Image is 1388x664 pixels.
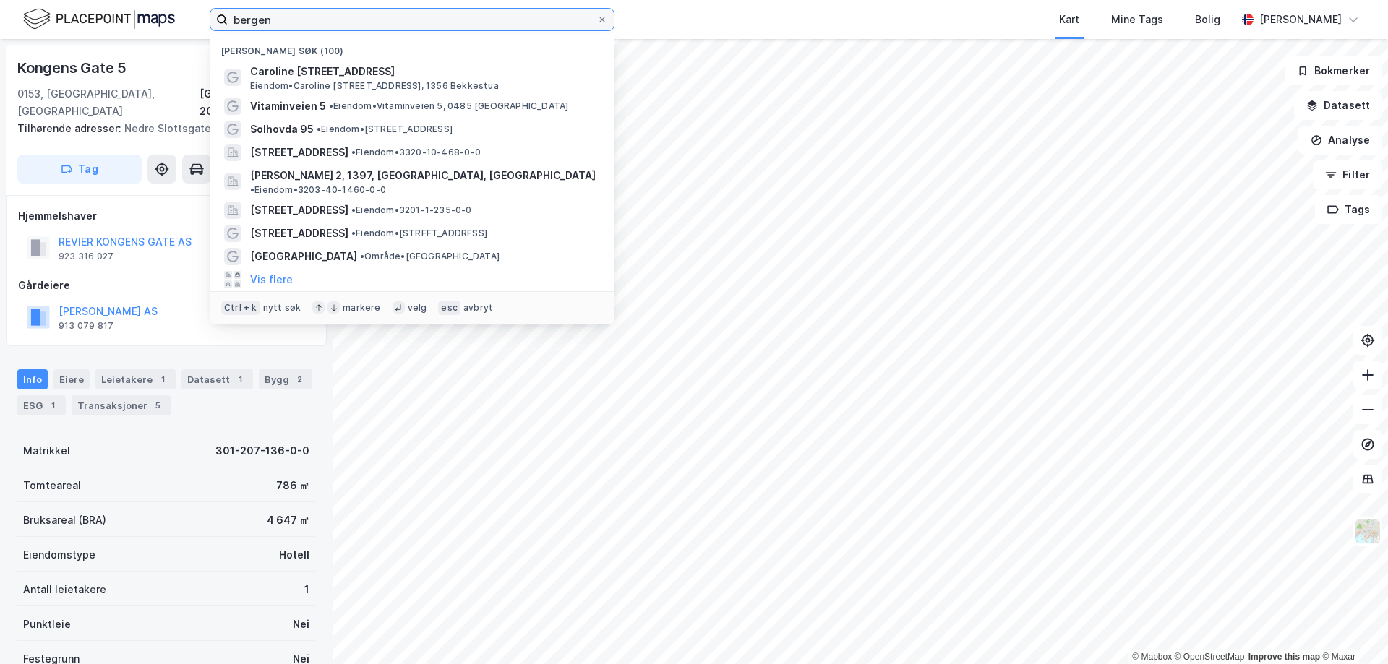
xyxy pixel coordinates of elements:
[250,98,326,115] span: Vitaminveien 5
[351,147,481,158] span: Eiendom • 3320-10-468-0-0
[267,512,309,529] div: 4 647 ㎡
[23,581,106,598] div: Antall leietakere
[351,204,356,215] span: •
[263,302,301,314] div: nytt søk
[17,369,48,389] div: Info
[292,372,307,387] div: 2
[1195,11,1220,28] div: Bolig
[250,184,254,195] span: •
[463,302,493,314] div: avbryt
[17,56,129,79] div: Kongens Gate 5
[351,228,356,238] span: •
[304,581,309,598] div: 1
[23,616,71,633] div: Punktleie
[46,398,60,413] div: 1
[1313,160,1382,189] button: Filter
[250,63,597,80] span: Caroline [STREET_ADDRESS]
[221,301,260,315] div: Ctrl + k
[438,301,460,315] div: esc
[250,121,314,138] span: Solhovda 95
[1354,517,1381,545] img: Z
[18,277,314,294] div: Gårdeiere
[259,369,312,389] div: Bygg
[23,477,81,494] div: Tomteareal
[1248,652,1320,662] a: Improve this map
[250,167,596,184] span: [PERSON_NAME] 2, 1397, [GEOGRAPHIC_DATA], [GEOGRAPHIC_DATA]
[17,85,200,120] div: 0153, [GEOGRAPHIC_DATA], [GEOGRAPHIC_DATA]
[408,302,427,314] div: velg
[329,100,333,111] span: •
[360,251,500,262] span: Område • [GEOGRAPHIC_DATA]
[1294,91,1382,120] button: Datasett
[233,372,247,387] div: 1
[1316,595,1388,664] div: Kontrollprogram for chat
[59,320,113,332] div: 913 079 817
[250,225,348,242] span: [STREET_ADDRESS]
[1316,595,1388,664] iframe: Chat Widget
[23,442,70,460] div: Matrikkel
[1059,11,1079,28] div: Kart
[1285,56,1382,85] button: Bokmerker
[1175,652,1245,662] a: OpenStreetMap
[1111,11,1163,28] div: Mine Tags
[53,369,90,389] div: Eiere
[17,395,66,415] div: ESG
[250,144,348,161] span: [STREET_ADDRESS]
[23,7,175,32] img: logo.f888ab2527a4732fd821a326f86c7f29.svg
[150,398,165,413] div: 5
[1259,11,1342,28] div: [PERSON_NAME]
[250,248,357,265] span: [GEOGRAPHIC_DATA]
[343,302,380,314] div: markere
[351,147,356,158] span: •
[18,207,314,225] div: Hjemmelshaver
[1315,195,1382,224] button: Tags
[23,512,106,529] div: Bruksareal (BRA)
[95,369,176,389] div: Leietakere
[279,546,309,564] div: Hotell
[210,34,614,60] div: [PERSON_NAME] søk (100)
[317,124,453,135] span: Eiendom • [STREET_ADDRESS]
[1132,652,1172,662] a: Mapbox
[351,204,472,216] span: Eiendom • 3201-1-235-0-0
[360,251,364,262] span: •
[17,155,142,184] button: Tag
[17,120,304,137] div: Nedre Slottsgate 2d
[329,100,568,112] span: Eiendom • Vitaminveien 5, 0485 [GEOGRAPHIC_DATA]
[23,546,95,564] div: Eiendomstype
[59,251,113,262] div: 923 316 027
[17,122,124,134] span: Tilhørende adresser:
[72,395,171,415] div: Transaksjoner
[293,616,309,633] div: Nei
[1298,126,1382,155] button: Analyse
[317,124,321,134] span: •
[250,184,386,196] span: Eiendom • 3203-40-1460-0-0
[181,369,253,389] div: Datasett
[250,271,293,288] button: Vis flere
[250,80,499,92] span: Eiendom • Caroline [STREET_ADDRESS], 1356 Bekkestua
[228,9,596,30] input: Søk på adresse, matrikkel, gårdeiere, leietakere eller personer
[276,477,309,494] div: 786 ㎡
[215,442,309,460] div: 301-207-136-0-0
[351,228,487,239] span: Eiendom • [STREET_ADDRESS]
[155,372,170,387] div: 1
[200,85,315,120] div: [GEOGRAPHIC_DATA], 207/136
[250,202,348,219] span: [STREET_ADDRESS]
